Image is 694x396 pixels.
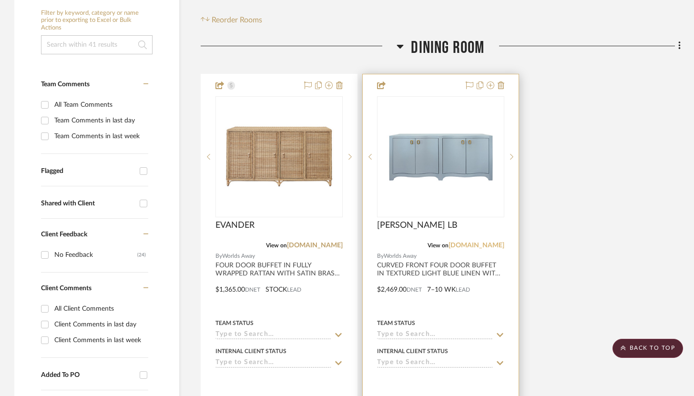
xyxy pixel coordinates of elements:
div: Team Status [377,319,415,327]
img: EVANDER [220,97,339,216]
span: Dining Room [411,38,484,58]
button: Reorder Rooms [201,14,262,26]
div: Client Comments in last week [54,333,146,348]
span: By [215,252,222,261]
div: All Team Comments [54,97,146,112]
img: MIFFY LB [381,97,500,216]
span: By [377,252,384,261]
div: 0 [378,97,504,217]
div: 0 [216,97,342,217]
div: No Feedback [54,247,137,263]
span: View on [266,243,287,248]
span: Client Feedback [41,231,87,238]
input: Type to Search… [215,331,331,340]
div: Team Status [215,319,254,327]
span: Worlds Away [222,252,255,261]
a: [DOMAIN_NAME] [449,242,504,249]
scroll-to-top-button: BACK TO TOP [612,339,683,358]
span: Worlds Away [384,252,417,261]
input: Type to Search… [377,331,493,340]
span: [PERSON_NAME] LB [377,220,458,231]
span: View on [428,243,449,248]
span: EVANDER [215,220,255,231]
div: Shared with Client [41,200,135,208]
div: All Client Comments [54,301,146,316]
div: Client Comments in last day [54,317,146,332]
div: (24) [137,247,146,263]
input: Type to Search… [377,359,493,368]
span: Team Comments [41,81,90,88]
span: Reorder Rooms [212,14,262,26]
input: Search within 41 results [41,35,153,54]
div: Internal Client Status [377,347,448,355]
div: Flagged [41,167,135,175]
span: Client Comments [41,285,92,292]
a: [DOMAIN_NAME] [287,242,343,249]
div: Team Comments in last week [54,129,146,144]
div: Internal Client Status [215,347,286,355]
div: Added To PO [41,371,135,379]
div: Team Comments in last day [54,113,146,128]
h6: Filter by keyword, category or name prior to exporting to Excel or Bulk Actions [41,10,153,32]
input: Type to Search… [215,359,331,368]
